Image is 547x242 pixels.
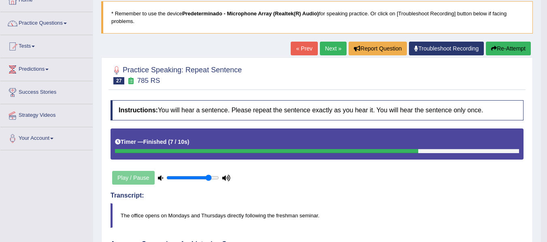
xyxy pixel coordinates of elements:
[187,139,189,145] b: )
[170,139,187,145] b: 7 / 10s
[111,64,242,84] h2: Practice Speaking: Repeat Sentence
[113,77,124,84] span: 27
[349,42,407,55] button: Report Question
[409,42,484,55] a: Troubleshoot Recording
[0,12,93,32] a: Practice Questions
[486,42,531,55] button: Re-Attempt
[143,139,167,145] b: Finished
[291,42,317,55] a: « Prev
[137,77,160,84] small: 785 RS
[0,81,93,101] a: Success Stories
[320,42,347,55] a: Next »
[111,192,524,199] h4: Transcript:
[111,203,524,228] blockquote: The office opens on Mondays and Thursdays directly following the freshman seminar.
[119,107,158,114] b: Instructions:
[0,127,93,147] a: Your Account
[0,58,93,78] a: Predictions
[101,1,533,34] blockquote: * Remember to use the device for speaking practice. Or click on [Troubleshoot Recording] button b...
[115,139,189,145] h5: Timer —
[182,11,319,17] b: Predeterminado - Microphone Array (Realtek(R) Audio)
[168,139,170,145] b: (
[111,100,524,120] h4: You will hear a sentence. Please repeat the sentence exactly as you hear it. You will hear the se...
[0,104,93,124] a: Strategy Videos
[0,35,93,55] a: Tests
[126,77,135,85] small: Exam occurring question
